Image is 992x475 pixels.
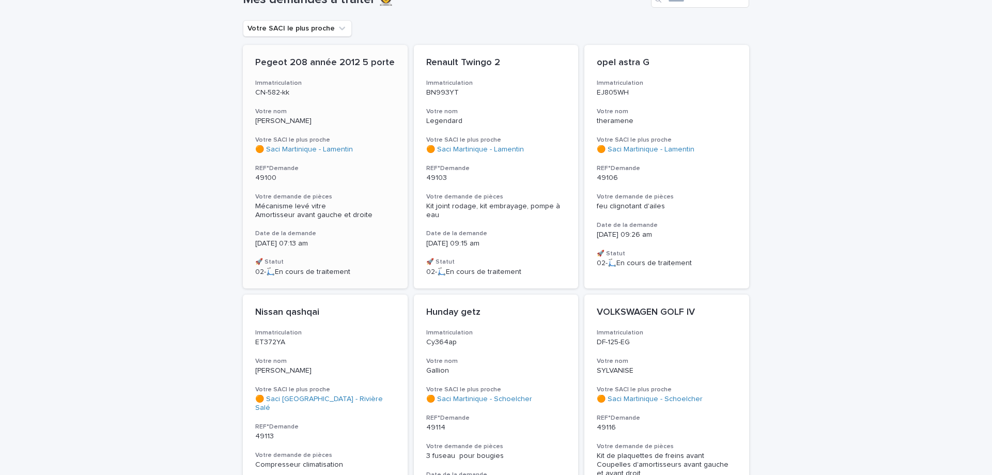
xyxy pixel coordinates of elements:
p: Nissan qashqai [255,307,395,318]
a: 🟠 Saci Martinique - Schoelcher [597,395,703,404]
span: Kit joint rodage, kit embrayage, pompe à eau [426,203,562,219]
h3: REF°Demande [597,414,737,422]
h3: Votre nom [255,357,395,365]
h3: Date de la demande [597,221,737,229]
p: Hunday getz [426,307,566,318]
p: 02-🛴En cours de traitement [255,268,395,277]
p: theramene [597,117,737,126]
h3: REF°Demande [426,164,566,173]
p: 49113 [255,432,395,441]
h3: Immatriculation [597,329,737,337]
p: 49114 [426,423,566,432]
p: Legendard [426,117,566,126]
h3: 🚀 Statut [426,258,566,266]
p: 02-🛴En cours de traitement [426,268,566,277]
button: Votre SACI le plus proche [243,20,352,37]
h3: Votre demande de pièces [255,193,395,201]
p: Renault Twingo 2 [426,57,566,69]
h3: REF°Demande [255,164,395,173]
span: Compresseur climatisation [255,461,343,468]
h3: Votre nom [597,108,737,116]
h3: Votre demande de pièces [597,193,737,201]
a: 🟠 Saci Martinique - Lamentin [597,145,694,154]
h3: Immatriculation [426,79,566,87]
h3: REF°Demande [426,414,566,422]
h3: Votre nom [426,108,566,116]
p: Pegeot 208 année 2012 5 porte [255,57,395,69]
h3: Immatriculation [597,79,737,87]
h3: REF°Demande [255,423,395,431]
h3: Votre demande de pièces [426,442,566,451]
p: 49100 [255,174,395,182]
h3: Votre SACI le plus proche [597,386,737,394]
p: Gallion [426,366,566,375]
p: VOLKSWAGEN GOLF IV [597,307,737,318]
a: 🟠 Saci Martinique - Lamentin [255,145,353,154]
h3: Votre SACI le plus proche [426,136,566,144]
p: 02-🛴En cours de traitement [597,259,737,268]
p: [PERSON_NAME] [255,117,395,126]
a: opel astra GImmatriculationEJ805WHVotre nomtherameneVotre SACI le plus proche🟠 Saci Martinique - ... [584,45,749,288]
p: EJ805WH [597,88,737,97]
p: 49103 [426,174,566,182]
p: Cy364ap [426,338,566,347]
p: 49106 [597,174,737,182]
h3: Immatriculation [426,329,566,337]
p: SYLVANISE [597,366,737,375]
h3: Immatriculation [255,79,395,87]
p: ET372YA [255,338,395,347]
h3: Votre SACI le plus proche [426,386,566,394]
h3: Votre nom [597,357,737,365]
h3: Immatriculation [255,329,395,337]
p: 49116 [597,423,737,432]
p: [DATE] 09:15 am [426,239,566,248]
p: [DATE] 07:13 am [255,239,395,248]
p: opel astra G [597,57,737,69]
span: feu clignotant d'ailes [597,203,665,210]
p: BN993YT [426,88,566,97]
p: DF-125-EG [597,338,737,347]
h3: Votre demande de pièces [426,193,566,201]
a: 🟠 Saci Martinique - Lamentin [426,145,524,154]
a: 🟠 Saci Martinique - Schoelcher [426,395,532,404]
a: Pegeot 208 année 2012 5 porteImmatriculationCN-582-kkVotre nom[PERSON_NAME]Votre SACI le plus pro... [243,45,408,288]
h3: REF°Demande [597,164,737,173]
p: [DATE] 09:26 am [597,231,737,239]
h3: Votre SACI le plus proche [597,136,737,144]
h3: Votre demande de pièces [597,442,737,451]
h3: Votre SACI le plus proche [255,136,395,144]
h3: Votre demande de pièces [255,451,395,459]
a: 🟠 Saci [GEOGRAPHIC_DATA] - Rivière Salé [255,395,395,412]
a: Renault Twingo 2ImmatriculationBN993YTVotre nomLegendardVotre SACI le plus proche🟠 Saci Martiniqu... [414,45,579,288]
p: [PERSON_NAME] [255,366,395,375]
span: Mécanisme levé vitre Amortisseur avant gauche et droite [255,203,373,219]
span: 3 fuseau pour bougies [426,452,504,459]
p: CN-582-kk [255,88,395,97]
h3: 🚀 Statut [255,258,395,266]
h3: Votre nom [255,108,395,116]
h3: Votre SACI le plus proche [255,386,395,394]
h3: Date de la demande [426,229,566,238]
h3: Date de la demande [255,229,395,238]
h3: 🚀 Statut [597,250,737,258]
h3: Votre nom [426,357,566,365]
